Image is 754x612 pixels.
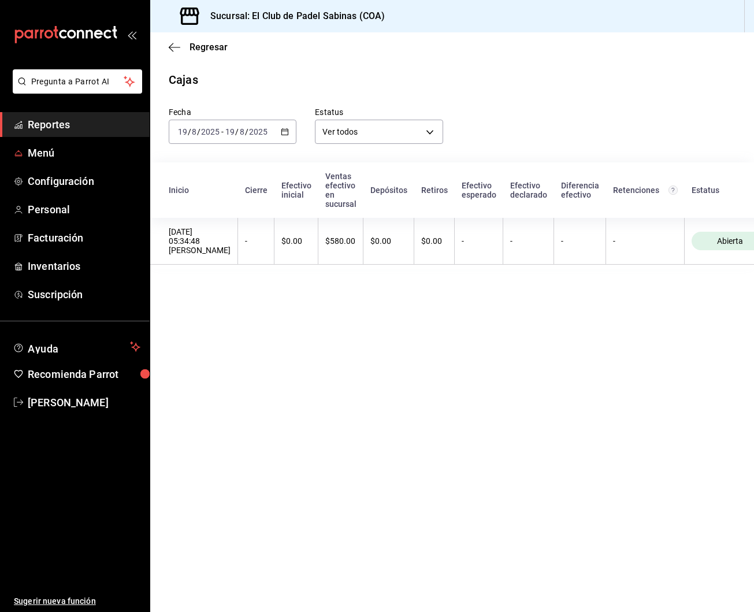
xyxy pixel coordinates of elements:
[28,395,140,410] span: [PERSON_NAME]
[169,71,198,88] div: Cajas
[281,236,311,246] div: $0.00
[325,172,356,209] div: Ventas efectivo en sucursal
[239,127,245,136] input: --
[169,227,231,255] div: [DATE] 05:34:48 [PERSON_NAME]
[28,173,140,189] span: Configuración
[177,127,188,136] input: --
[421,186,448,195] div: Retiros
[190,42,228,53] span: Regresar
[421,236,447,246] div: $0.00
[200,127,220,136] input: ----
[169,42,228,53] button: Regresar
[245,127,248,136] span: /
[31,76,124,88] span: Pregunta a Parrot AI
[510,181,547,199] div: Efectivo declarado
[613,186,678,195] div: Retenciones
[225,127,235,136] input: --
[510,236,547,246] div: -
[315,108,443,116] label: Estatus
[712,236,748,246] span: Abierta
[245,186,268,195] div: Cierre
[462,181,496,199] div: Efectivo esperado
[221,127,224,136] span: -
[14,595,140,607] span: Sugerir nueva función
[668,186,678,195] svg: Total de retenciones de propinas registradas
[28,117,140,132] span: Reportes
[28,230,140,246] span: Facturación
[28,202,140,217] span: Personal
[13,69,142,94] button: Pregunta a Parrot AI
[191,127,197,136] input: --
[28,340,125,354] span: Ayuda
[245,236,267,246] div: -
[462,236,496,246] div: -
[28,366,140,382] span: Recomienda Parrot
[315,120,443,144] div: Ver todos
[248,127,268,136] input: ----
[201,9,385,23] h3: Sucursal: El Club de Padel Sabinas (COA)
[28,145,140,161] span: Menú
[325,236,356,246] div: $580.00
[169,186,231,195] div: Inicio
[169,108,296,116] label: Fecha
[281,181,311,199] div: Efectivo inicial
[561,236,599,246] div: -
[613,236,677,246] div: -
[127,30,136,39] button: open_drawer_menu
[28,258,140,274] span: Inventarios
[370,236,407,246] div: $0.00
[235,127,239,136] span: /
[561,181,599,199] div: Diferencia efectivo
[197,127,200,136] span: /
[8,84,142,96] a: Pregunta a Parrot AI
[28,287,140,302] span: Suscripción
[188,127,191,136] span: /
[370,186,407,195] div: Depósitos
